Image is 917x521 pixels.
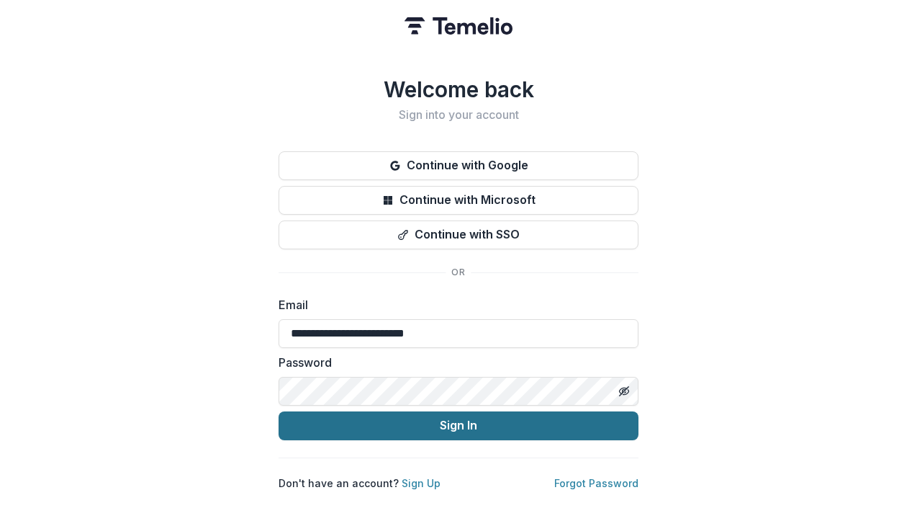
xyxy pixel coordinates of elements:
[402,477,441,489] a: Sign Up
[279,354,630,371] label: Password
[279,108,638,122] h2: Sign into your account
[279,296,630,313] label: Email
[613,380,636,403] button: Toggle password visibility
[279,186,638,215] button: Continue with Microsoft
[279,76,638,102] h1: Welcome back
[279,476,441,491] p: Don't have an account?
[279,151,638,180] button: Continue with Google
[279,411,638,440] button: Sign In
[405,17,512,35] img: Temelio
[554,477,638,489] a: Forgot Password
[279,221,638,249] button: Continue with SSO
